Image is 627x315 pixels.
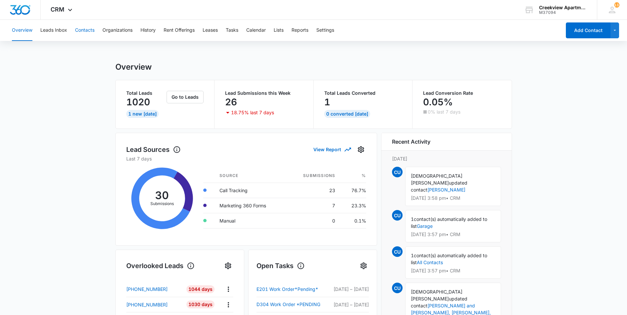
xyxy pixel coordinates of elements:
[226,20,238,41] button: Tasks
[427,187,465,192] a: [PERSON_NAME]
[411,268,495,273] p: [DATE] 3:57 pm • CRM
[287,169,340,183] th: Submissions
[164,20,195,41] button: Rent Offerings
[223,299,233,310] button: Actions
[225,97,237,107] p: 26
[539,10,587,15] div: account id
[126,286,182,293] a: [PHONE_NUMBER]
[75,20,95,41] button: Contacts
[186,285,215,293] div: 1044 Days
[167,91,204,103] button: Go to Leads
[102,20,133,41] button: Organizations
[324,110,370,118] div: 0 Converted [DATE]
[140,20,156,41] button: History
[256,285,333,293] a: E201 Work Order*Pending*
[411,196,495,200] p: [DATE] 3:58 pm • CRM
[333,286,369,293] p: [DATE] – [DATE]
[313,144,350,155] button: View Report
[214,213,287,228] td: Manual
[411,173,462,186] span: [DEMOGRAPHIC_DATA][PERSON_NAME]
[614,2,619,8] span: 137
[256,261,305,271] h1: Open Tasks
[167,94,204,100] a: Go to Leads
[12,20,32,41] button: Overview
[340,213,366,228] td: 0.1%
[333,301,369,308] p: [DATE] – [DATE]
[223,284,233,294] button: Actions
[417,223,433,229] a: Garage
[223,261,233,271] button: Settings
[316,20,334,41] button: Settings
[126,155,366,162] p: Last 7 days
[392,138,430,146] h6: Recent Activity
[287,213,340,228] td: 0
[256,300,333,308] a: D304 Work Order *PENDING
[392,210,403,221] span: CU
[340,183,366,198] td: 76.7%
[392,283,403,293] span: CU
[356,144,366,155] button: Settings
[411,253,414,258] span: 1
[340,169,366,183] th: %
[126,97,150,107] p: 1020
[392,246,403,257] span: CU
[411,216,414,222] span: 1
[214,183,287,198] td: Call Tracking
[392,155,501,162] p: [DATE]
[203,20,218,41] button: Leases
[186,300,215,308] div: 1030 Days
[324,97,330,107] p: 1
[392,167,403,177] span: CU
[115,62,152,72] h1: Overview
[423,91,501,95] p: Lead Conversion Rate
[411,216,487,229] span: contact(s) automatically added to list
[417,260,443,265] a: All Contacts
[225,91,303,95] p: Lead Submissions this Week
[51,6,64,13] span: CRM
[566,22,610,38] button: Add Contact
[411,253,487,265] span: contact(s) automatically added to list
[423,97,453,107] p: 0.05%
[126,286,168,293] p: [PHONE_NUMBER]
[126,110,159,118] div: 1 New [DATE]
[324,91,402,95] p: Total Leads Converted
[126,301,182,308] a: [PHONE_NUMBER]
[358,261,369,271] button: Settings
[126,91,166,95] p: Total Leads
[428,110,460,114] p: 0% last 7 days
[126,301,168,308] p: [PHONE_NUMBER]
[214,198,287,213] td: Marketing 360 Forms
[126,145,181,155] h1: Lead Sources
[274,20,284,41] button: Lists
[246,20,266,41] button: Calendar
[539,5,587,10] div: account name
[287,183,340,198] td: 23
[40,20,67,41] button: Leads Inbox
[126,261,195,271] h1: Overlooked Leads
[287,198,340,213] td: 7
[340,198,366,213] td: 23.3%
[411,289,462,301] span: [DEMOGRAPHIC_DATA][PERSON_NAME]
[411,232,495,237] p: [DATE] 3:57 pm • CRM
[614,2,619,8] div: notifications count
[214,169,287,183] th: Source
[292,20,308,41] button: Reports
[231,110,274,115] p: 18.75% last 7 days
